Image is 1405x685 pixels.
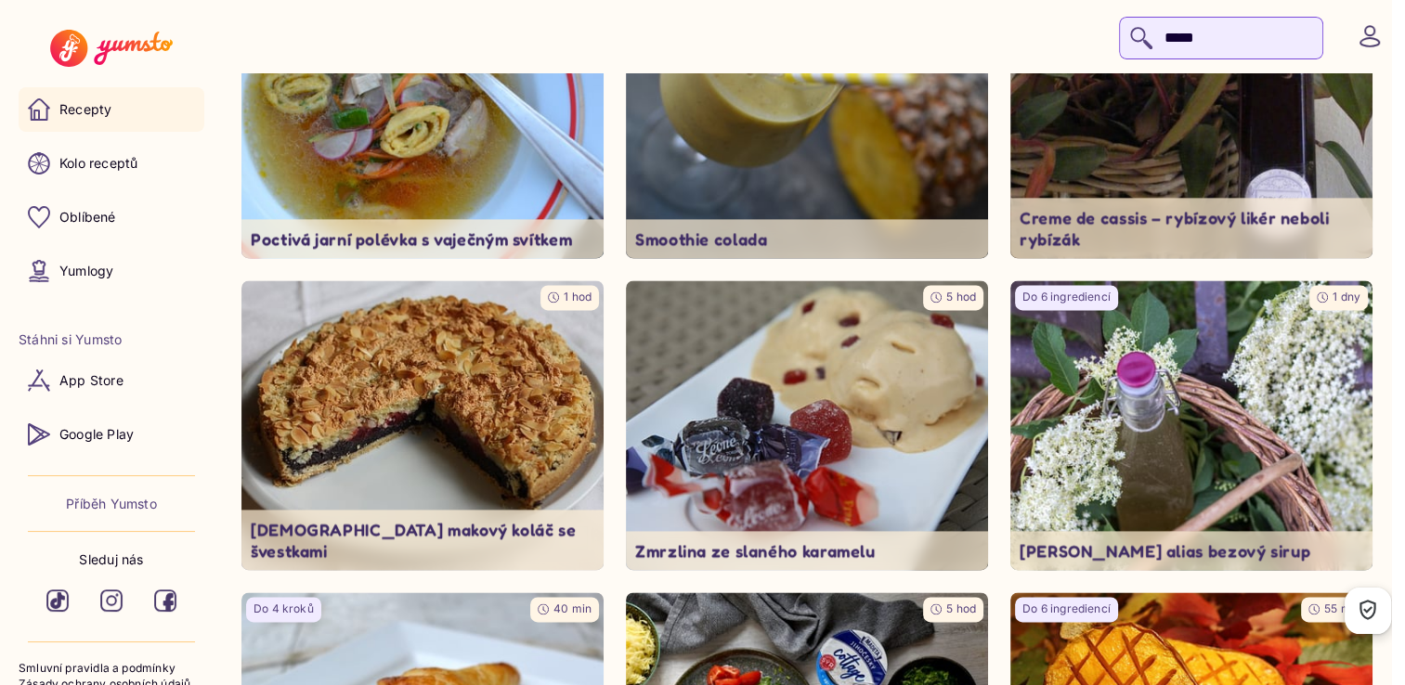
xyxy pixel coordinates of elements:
[59,208,116,226] p: Oblíbené
[946,290,976,304] span: 5 hod
[1010,280,1372,570] a: undefinedDo 6 ingrediencí1 dny[PERSON_NAME] alias bezový sirup
[626,280,988,570] img: undefined
[19,412,204,457] a: Google Play
[241,280,604,570] a: undefined1 hod[DEMOGRAPHIC_DATA] makový koláč se švestkami
[19,661,204,677] a: Smluvní pravidla a podmínky
[251,519,594,561] p: [DEMOGRAPHIC_DATA] makový koláč se švestkami
[635,228,979,250] p: Smoothie colada
[19,330,204,349] li: Stáhni si Yumsto
[553,601,592,615] span: 40 min
[635,540,979,562] p: Zmrzlina ze slaného karamelu
[19,195,204,239] a: Oblíbené
[1022,290,1111,305] p: Do 6 ingrediencí
[1324,601,1360,615] span: 55 min
[19,249,204,293] a: Yumlogy
[59,100,111,119] p: Recepty
[19,87,204,132] a: Recepty
[241,280,604,570] img: undefined
[66,495,157,513] a: Příběh Yumsto
[59,262,113,280] p: Yumlogy
[1333,290,1360,304] span: 1 dny
[59,371,124,390] p: App Store
[1020,540,1363,562] p: [PERSON_NAME] alias bezový sirup
[59,425,134,444] p: Google Play
[1022,601,1111,617] p: Do 6 ingrediencí
[1010,280,1372,570] img: undefined
[626,280,988,570] a: undefined5 hodZmrzlina ze slaného karamelu
[946,601,976,615] span: 5 hod
[79,550,143,569] p: Sleduj nás
[564,290,592,304] span: 1 hod
[251,228,594,250] p: Poctivá jarní polévka s vaječným svítkem
[50,30,172,67] img: Yumsto logo
[59,154,138,173] p: Kolo receptů
[19,358,204,403] a: App Store
[1020,207,1363,249] p: Creme de cassis – rybízový likér neboli rybízák
[19,141,204,186] a: Kolo receptů
[254,601,314,617] p: Do 4 kroků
